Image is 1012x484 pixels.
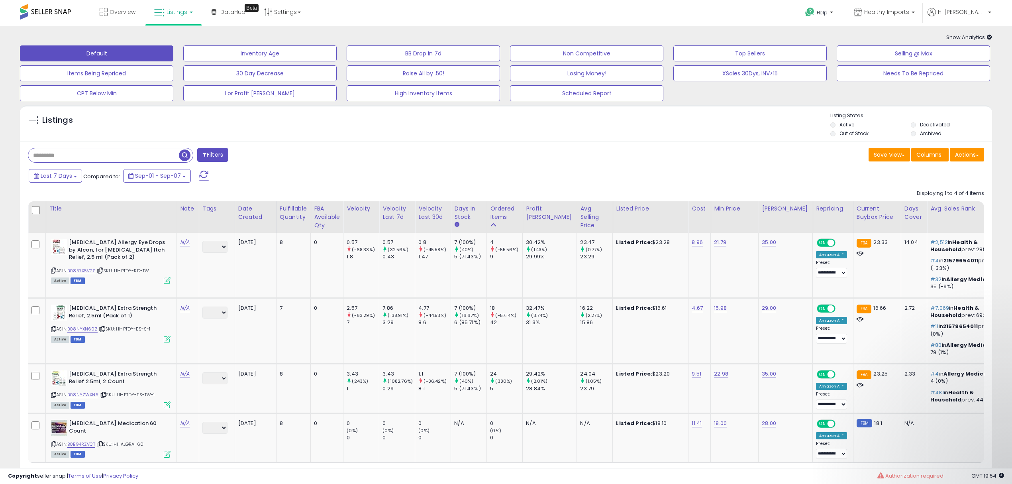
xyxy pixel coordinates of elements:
div: 1 [347,385,379,392]
span: Health & Household [930,304,979,319]
small: FBM [857,419,872,427]
small: (0.77%) [586,246,602,253]
div: 1.8 [347,253,379,260]
div: Avg. Sales Rank [930,205,1011,213]
button: 30 Day Decrease [183,65,337,81]
div: [DATE] [238,305,270,312]
span: Health & Household [930,389,974,403]
div: $16.61 [616,305,682,312]
small: (1082.76%) [388,378,413,384]
small: (0%) [418,427,430,434]
div: 23.29 [580,253,612,260]
div: 31.3% [526,319,577,326]
span: #11 [930,323,938,330]
div: 7 [347,319,379,326]
div: 3.29 [382,319,415,326]
span: Overview [110,8,135,16]
div: Preset: [816,441,847,459]
button: Items Being Repriced [20,65,173,81]
div: seller snap | | [8,472,138,480]
div: 4 [490,239,522,246]
div: $23.28 [616,239,682,246]
p: in prev: 2859 (-12%) [930,239,1008,253]
a: 11.41 [692,419,702,427]
small: (2.27%) [586,312,602,319]
span: Hi [PERSON_NAME] [938,8,986,16]
span: #80 [930,341,941,349]
div: Amazon AI * [816,432,847,439]
p: Listing States: [830,112,992,120]
div: 29.42% [526,370,577,378]
small: (-55.56%) [495,246,518,253]
div: Tooltip anchor [245,4,259,12]
div: 0.8 [418,239,451,246]
button: Needs To Be Repriced [837,65,990,81]
div: 1.47 [418,253,451,260]
span: DataHub [220,8,245,16]
span: Last 7 Days [41,172,72,180]
span: Help [817,9,828,16]
small: (1.05%) [586,378,602,384]
small: (16.67%) [459,312,479,319]
small: (0%) [382,427,394,434]
div: Preset: [816,260,847,278]
small: (0%) [490,427,501,434]
span: ON [818,421,828,427]
span: OFF [834,305,847,312]
img: 51OxYhn8nZL._SL40_.jpg [51,370,67,386]
button: CPT Below Min [20,85,173,101]
button: High Inventory Items [347,85,500,101]
span: FBM [71,336,85,343]
div: Velocity Last 7d [382,205,412,221]
div: 0 [347,420,379,427]
span: OFF [834,240,847,246]
div: 3.43 [347,370,379,378]
div: ASIN: [51,420,171,457]
img: 5174zJVvQnL._SL40_.jpg [51,420,67,436]
span: OFF [834,371,847,378]
small: (380%) [495,378,512,384]
div: $18.10 [616,420,682,427]
button: Default [20,45,173,61]
button: Sep-01 - Sep-07 [123,169,191,183]
a: Hi [PERSON_NAME] [928,8,991,26]
p: in prev: 440 (9%) [930,389,1008,403]
small: (-63.29%) [352,312,375,319]
a: N/A [180,419,190,427]
span: 18.1 [874,419,882,427]
button: Top Sellers [673,45,827,61]
div: 2.57 [347,305,379,312]
b: Listed Price: [616,304,652,312]
small: FBA [857,370,871,379]
h5: Listings [42,115,73,126]
small: (138.91%) [388,312,408,319]
div: 5 [490,385,522,392]
a: 9.51 [692,370,701,378]
b: Listed Price: [616,419,652,427]
span: 23.33 [873,238,888,246]
div: N/A [904,420,921,427]
button: Last 7 Days [29,169,82,183]
a: B0857X5V2S [67,268,96,274]
div: 0 [382,420,415,427]
div: 0 [382,434,415,441]
div: Min Price [714,205,755,213]
b: [MEDICAL_DATA] Extra Strength Relief 2.5ml, 2 Count [69,370,166,387]
span: #481 [930,389,944,396]
span: #2,512 [930,238,948,246]
a: 18.00 [714,419,727,427]
div: N/A [454,420,481,427]
small: (-68.33%) [352,246,375,253]
button: Inventory Age [183,45,337,61]
span: | SKU: HI-PTDY-ES-S-1 [99,326,151,332]
div: 8.6 [418,319,451,326]
span: All listings currently available for purchase on Amazon [51,402,69,409]
a: N/A [180,238,190,246]
div: Amazon AI * [816,317,847,324]
div: FBA Available Qty [314,205,340,230]
button: Save View [869,148,910,161]
div: [DATE] [238,239,270,246]
span: ON [818,305,828,312]
p: in prev: 35 (-9%) [930,276,1008,290]
div: 0 [490,420,522,427]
